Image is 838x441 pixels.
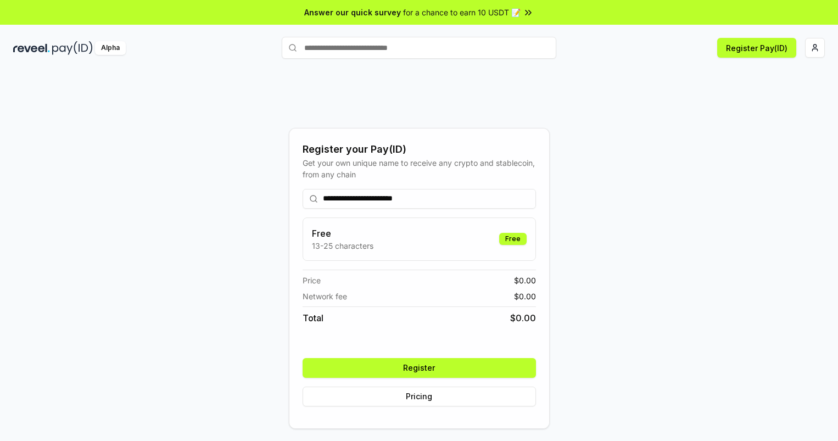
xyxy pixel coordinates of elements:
[303,291,347,302] span: Network fee
[717,38,796,58] button: Register Pay(ID)
[95,41,126,55] div: Alpha
[303,358,536,378] button: Register
[304,7,401,18] span: Answer our quick survey
[514,291,536,302] span: $ 0.00
[52,41,93,55] img: pay_id
[403,7,521,18] span: for a chance to earn 10 USDT 📝
[13,41,50,55] img: reveel_dark
[303,387,536,406] button: Pricing
[514,275,536,286] span: $ 0.00
[499,233,527,245] div: Free
[312,227,373,240] h3: Free
[303,311,323,325] span: Total
[303,275,321,286] span: Price
[303,142,536,157] div: Register your Pay(ID)
[303,157,536,180] div: Get your own unique name to receive any crypto and stablecoin, from any chain
[312,240,373,252] p: 13-25 characters
[510,311,536,325] span: $ 0.00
